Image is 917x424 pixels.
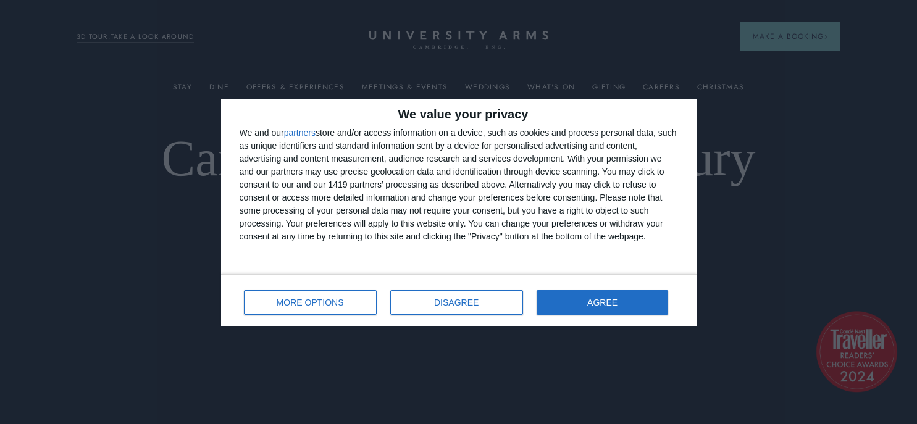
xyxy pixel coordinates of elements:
button: MORE OPTIONS [244,290,377,315]
button: AGREE [537,290,669,315]
span: DISAGREE [434,298,479,307]
span: MORE OPTIONS [277,298,344,307]
h2: We value your privacy [240,108,678,120]
button: partners [284,128,316,137]
div: qc-cmp2-ui [221,99,697,326]
button: DISAGREE [390,290,523,315]
div: We and our store and/or access information on a device, such as cookies and process personal data... [240,127,678,243]
span: AGREE [587,298,618,307]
